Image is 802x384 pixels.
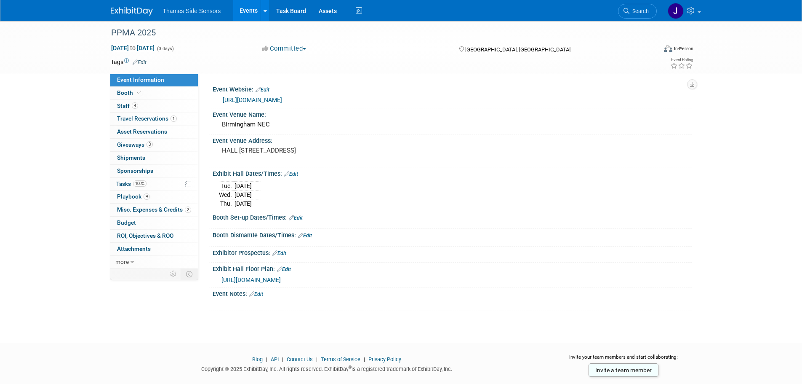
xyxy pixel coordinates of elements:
a: Edit [249,291,263,297]
div: Booth Set-up Dates/Times: [213,211,692,222]
a: Edit [289,215,303,221]
div: Event Format [607,44,694,56]
a: Terms of Service [321,356,360,363]
span: 9 [144,193,150,200]
img: ExhibitDay [111,7,153,16]
span: Giveaways [117,141,153,148]
div: Booth Dismantle Dates/Times: [213,229,692,240]
span: | [314,356,320,363]
span: 4 [132,102,138,109]
a: Blog [252,356,263,363]
a: API [271,356,279,363]
td: Tags [111,58,147,66]
a: Privacy Policy [368,356,401,363]
button: Committed [259,44,309,53]
img: James Netherway [668,3,684,19]
td: Personalize Event Tab Strip [166,269,181,279]
a: Playbook9 [110,191,198,203]
td: [DATE] [234,191,252,199]
div: Event Notes: [213,287,692,298]
a: Event Information [110,74,198,86]
span: Sponsorships [117,167,153,174]
span: | [362,356,367,363]
a: Search [618,4,657,19]
div: Copyright © 2025 ExhibitDay, Inc. All rights reserved. ExhibitDay is a registered trademark of Ex... [111,363,544,373]
span: Playbook [117,193,150,200]
a: Edit [284,171,298,177]
span: Event Information [117,76,164,83]
a: Edit [298,233,312,239]
div: In-Person [674,46,693,52]
a: Edit [277,266,291,272]
span: 3 [147,141,153,148]
a: Shipments [110,152,198,164]
div: Event Website: [213,83,692,94]
div: Exhibitor Prospectus: [213,247,692,258]
a: [URL][DOMAIN_NAME] [223,97,282,103]
span: Asset Reservations [117,128,167,135]
a: Booth [110,87,198,99]
i: Booth reservation complete [137,90,141,95]
a: Asset Reservations [110,126,198,138]
a: Travel Reservations1 [110,113,198,125]
td: Thu. [219,199,234,208]
span: 2 [185,207,191,213]
span: more [115,258,129,265]
a: Sponsorships [110,165,198,177]
span: [GEOGRAPHIC_DATA], [GEOGRAPHIC_DATA] [465,46,570,53]
div: Event Venue Address: [213,134,692,145]
span: | [264,356,269,363]
span: Budget [117,219,136,226]
span: [DATE] [DATE] [111,44,155,52]
span: to [129,45,137,51]
span: Staff [117,102,138,109]
td: Wed. [219,191,234,199]
td: [DATE] [234,199,252,208]
a: ROI, Objectives & ROO [110,230,198,242]
span: Thames Side Sensors [163,8,221,14]
a: Contact Us [287,356,313,363]
a: Invite a team member [589,363,658,377]
a: Edit [133,59,147,65]
div: Invite your team members and start collaborating: [556,354,692,366]
span: Misc. Expenses & Credits [117,206,191,213]
span: Booth [117,89,143,96]
a: Staff4 [110,100,198,113]
div: Birmingham NEC [219,118,685,131]
a: Edit [256,87,269,93]
a: more [110,256,198,269]
span: Shipments [117,154,145,161]
a: Edit [272,250,286,256]
span: Attachments [117,245,151,252]
td: Tue. [219,182,234,191]
a: Misc. Expenses & Credits2 [110,204,198,216]
span: (3 days) [156,46,174,51]
span: Search [629,8,649,14]
td: [DATE] [234,182,252,191]
div: Exhibit Hall Dates/Times: [213,167,692,178]
span: | [280,356,285,363]
a: Tasks100% [110,178,198,191]
span: 100% [133,180,147,187]
a: Giveaways3 [110,139,198,151]
span: Tasks [116,180,147,187]
span: 1 [171,115,177,122]
td: Toggle Event Tabs [181,269,198,279]
a: [URL][DOMAIN_NAME] [221,277,281,283]
span: Travel Reservations [117,115,177,122]
div: PPMA 2025 [108,25,644,40]
a: Budget [110,217,198,229]
pre: HALL [STREET_ADDRESS] [222,147,403,154]
sup: ® [349,365,352,370]
img: Format-Inperson.png [664,45,672,52]
a: Attachments [110,243,198,255]
div: Event Venue Name: [213,108,692,119]
div: Event Rating [670,58,693,62]
div: Exhibit Hall Floor Plan: [213,263,692,274]
span: ROI, Objectives & ROO [117,232,173,239]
